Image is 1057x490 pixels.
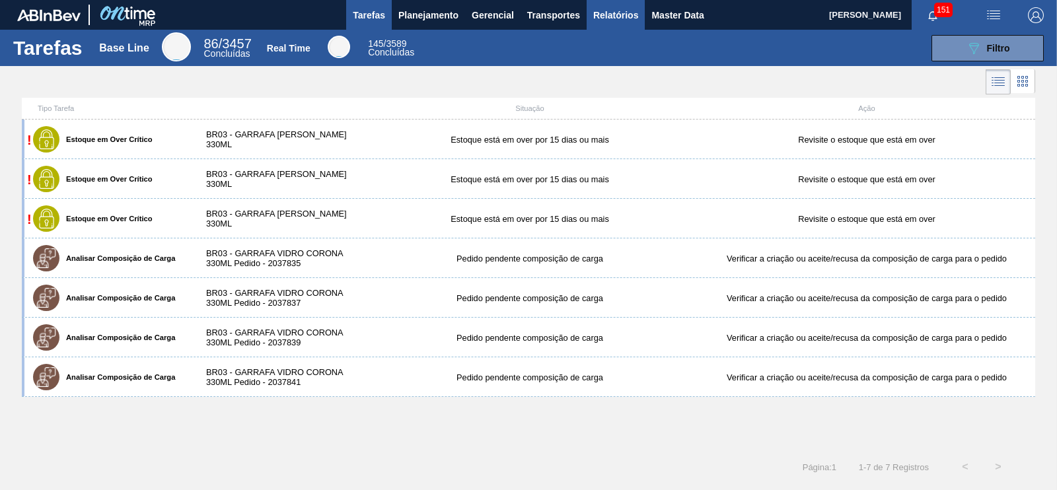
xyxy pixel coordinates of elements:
div: BR03 - GARRAFA VIDRO CORONA 330ML Pedido - 2037839 [193,328,361,347]
span: 151 [934,3,953,17]
div: Revisite o estoque que está em over [698,135,1035,145]
span: Concluídas [368,47,414,57]
span: 1 - 7 de 7 Registros [856,462,929,472]
div: BR03 - GARRAFA VIDRO CORONA 330ML Pedido - 2037835 [193,248,361,268]
label: Analisar Composição de Carga [59,373,175,381]
div: Real Time [328,36,350,58]
img: TNhmsLtSVTkK8tSr43FrP2fwEKptu5GPRR3wAAAABJRU5ErkJggg== [17,9,81,21]
button: Notificações [912,6,954,24]
span: Concluídas [204,48,250,59]
div: BR03 - GARRAFA [PERSON_NAME] 330ML [193,169,361,189]
div: Pedido pendente composição de carga [361,372,698,382]
div: Real Time [267,43,310,53]
div: BR03 - GARRAFA VIDRO CORONA 330ML Pedido - 2037841 [193,367,361,387]
span: Transportes [527,7,580,23]
span: ! [27,172,32,187]
label: Analisar Composição de Carga [59,333,175,341]
span: Filtro [987,43,1010,53]
label: Estoque em Over Crítico [59,215,153,223]
div: Visão em Lista [986,69,1011,94]
span: 86 [204,36,219,51]
span: 145 [368,38,383,49]
div: Base Line [162,32,191,61]
span: Master Data [651,7,704,23]
div: Revisite o estoque que está em over [698,174,1035,184]
div: Pedido pendente composição de carga [361,293,698,303]
div: Verificar a criação ou aceite/recusa da composição de carga para o pedido [698,254,1035,263]
label: Estoque em Over Crítico [59,175,153,183]
div: Situação [361,104,698,112]
div: Ação [698,104,1035,112]
div: Base Line [204,38,252,58]
div: Verificar a criação ou aceite/recusa da composição de carga para o pedido [698,293,1035,303]
span: Gerencial [472,7,514,23]
button: < [949,450,982,483]
span: ! [27,212,32,227]
span: Planejamento [398,7,458,23]
div: Pedido pendente composição de carga [361,333,698,343]
label: Estoque em Over Crítico [59,135,153,143]
div: Verificar a criação ou aceite/recusa da composição de carga para o pedido [698,333,1035,343]
div: Verificar a criação ou aceite/recusa da composição de carga para o pedido [698,372,1035,382]
span: Página : 1 [803,462,836,472]
div: Tipo Tarefa [24,104,193,112]
span: Tarefas [353,7,385,23]
label: Analisar Composição de Carga [59,254,175,262]
div: Estoque está em over por 15 dias ou mais [361,135,698,145]
button: > [982,450,1015,483]
div: Revisite o estoque que está em over [698,214,1035,224]
span: / 3589 [368,38,406,49]
div: Pedido pendente composição de carga [361,254,698,263]
div: Estoque está em over por 15 dias ou mais [361,214,698,224]
div: Base Line [99,42,149,54]
div: Estoque está em over por 15 dias ou mais [361,174,698,184]
div: Visão em Cards [1011,69,1035,94]
img: userActions [986,7,1002,23]
div: BR03 - GARRAFA VIDRO CORONA 330ML Pedido - 2037837 [193,288,361,308]
h1: Tarefas [13,40,83,55]
div: Real Time [368,40,414,57]
span: ! [27,133,32,147]
span: / 3457 [204,36,252,51]
div: BR03 - GARRAFA [PERSON_NAME] 330ML [193,129,361,149]
img: Logout [1028,7,1044,23]
span: Relatórios [593,7,638,23]
button: Filtro [931,35,1044,61]
label: Analisar Composição de Carga [59,294,175,302]
div: BR03 - GARRAFA [PERSON_NAME] 330ML [193,209,361,228]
